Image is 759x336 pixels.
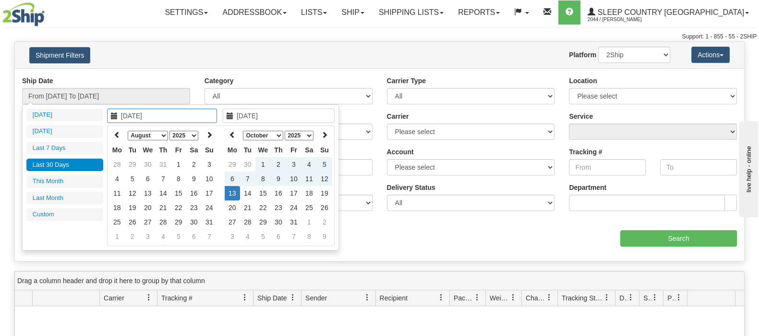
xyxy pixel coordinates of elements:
[215,0,294,25] a: Addressbook
[109,200,125,215] td: 18
[317,143,332,157] th: Su
[22,76,53,86] label: Ship Date
[286,186,301,200] td: 17
[156,200,171,215] td: 21
[156,229,171,244] td: 4
[202,215,217,229] td: 31
[599,289,615,306] a: Tracking Status filter column settings
[271,157,286,172] td: 2
[205,76,234,86] label: Category
[171,186,186,200] td: 15
[7,8,89,15] div: live help - online
[301,229,317,244] td: 8
[595,8,744,16] span: Sleep Country [GEOGRAPHIC_DATA]
[643,293,651,303] span: Shipment Issues
[623,289,639,306] a: Delivery Status filter column settings
[156,172,171,186] td: 7
[286,157,301,172] td: 3
[171,200,186,215] td: 22
[301,157,317,172] td: 4
[225,143,240,157] th: Mo
[647,289,663,306] a: Shipment Issues filter column settings
[225,215,240,229] td: 27
[490,293,510,303] span: Weight
[125,186,140,200] td: 12
[317,215,332,229] td: 2
[237,289,253,306] a: Tracking # filter column settings
[255,157,271,172] td: 1
[271,200,286,215] td: 23
[255,200,271,215] td: 22
[580,0,756,25] a: Sleep Country [GEOGRAPHIC_DATA] 2044 / [PERSON_NAME]
[141,289,157,306] a: Carrier filter column settings
[156,215,171,229] td: 28
[171,157,186,172] td: 1
[186,172,202,186] td: 9
[301,215,317,229] td: 1
[255,215,271,229] td: 29
[588,15,660,25] span: 2044 / [PERSON_NAME]
[691,47,730,63] button: Actions
[225,200,240,215] td: 20
[104,293,124,303] span: Carrier
[202,172,217,186] td: 10
[271,215,286,229] td: 30
[26,192,103,205] li: Last Month
[257,293,287,303] span: Ship Date
[171,229,186,244] td: 5
[186,143,202,157] th: Sa
[619,293,627,303] span: Delivery Status
[451,0,507,25] a: Reports
[286,172,301,186] td: 10
[569,159,646,175] input: From
[305,293,327,303] span: Sender
[286,143,301,157] th: Fr
[301,143,317,157] th: Sa
[387,147,414,157] label: Account
[29,47,90,63] button: Shipment Filters
[156,186,171,200] td: 14
[286,200,301,215] td: 24
[271,143,286,157] th: Th
[469,289,485,306] a: Packages filter column settings
[2,33,757,41] div: Support: 1 - 855 - 55 - 2SHIP
[271,186,286,200] td: 16
[109,229,125,244] td: 1
[286,229,301,244] td: 7
[156,157,171,172] td: 31
[140,157,156,172] td: 30
[737,119,758,217] iframe: chat widget
[317,229,332,244] td: 9
[433,289,449,306] a: Recipient filter column settings
[255,229,271,244] td: 5
[225,229,240,244] td: 3
[372,0,451,25] a: Shipping lists
[157,0,215,25] a: Settings
[140,215,156,229] td: 27
[26,142,103,155] li: Last 7 Days
[225,172,240,186] td: 6
[125,157,140,172] td: 29
[140,229,156,244] td: 3
[334,0,371,25] a: Ship
[286,215,301,229] td: 31
[294,0,334,25] a: Lists
[285,289,301,306] a: Ship Date filter column settings
[359,289,375,306] a: Sender filter column settings
[186,157,202,172] td: 2
[202,229,217,244] td: 7
[202,157,217,172] td: 3
[186,186,202,200] td: 16
[161,293,193,303] span: Tracking #
[569,50,596,60] label: Platform
[240,186,255,200] td: 14
[667,293,675,303] span: Pickup Status
[125,200,140,215] td: 19
[271,229,286,244] td: 6
[271,172,286,186] td: 9
[317,172,332,186] td: 12
[140,200,156,215] td: 20
[301,186,317,200] td: 18
[125,215,140,229] td: 26
[240,143,255,157] th: Tu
